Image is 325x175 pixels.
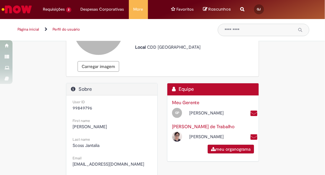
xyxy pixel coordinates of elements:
[257,7,261,11] span: GJ
[209,6,231,12] span: Rascunhos
[134,6,143,12] span: More
[172,124,254,129] h3: [PERSON_NAME] de Trabalho
[175,111,179,115] span: GP
[53,27,80,32] a: Perfil do usuário
[1,3,33,16] img: ServiceNow
[73,143,99,148] span: Scoss Jantalia
[177,6,194,12] span: Favoritos
[18,27,39,32] a: Página inicial
[250,110,258,117] a: Enviar um e-mail para 99825178@ambev.com.br
[185,134,236,140] div: [PERSON_NAME]
[73,124,107,129] span: [PERSON_NAME]
[73,156,82,161] small: Email
[167,107,236,118] div: Open Profile: Giulia Gabrielle Pires
[73,105,92,111] span: 99849796
[167,131,236,142] div: Open Profile: Henrique Marcel Yudi De Oliveira Tsuji
[66,7,71,12] span: 2
[16,24,209,35] ul: Trilhas de página
[250,134,258,141] a: Enviar um e-mail para 99847464@ambev.com.br
[172,100,254,105] h3: Meu Gerente
[43,6,65,12] span: Requisições
[208,145,254,153] a: meu organograma
[147,44,201,50] span: CDD [GEOGRAPHIC_DATA]
[71,86,153,92] h2: Sobre
[73,118,90,123] small: First name
[73,100,85,105] small: User ID
[172,86,254,92] h2: Equipe
[78,61,119,72] button: Carregar imagem
[73,137,90,142] small: Last name
[135,44,147,50] strong: Local
[185,110,236,116] div: [PERSON_NAME]
[73,161,144,167] span: [EMAIL_ADDRESS][DOMAIN_NAME]
[81,6,124,12] span: Despesas Corporativas
[203,6,231,12] a: No momento, sua lista de rascunhos tem 0 Itens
